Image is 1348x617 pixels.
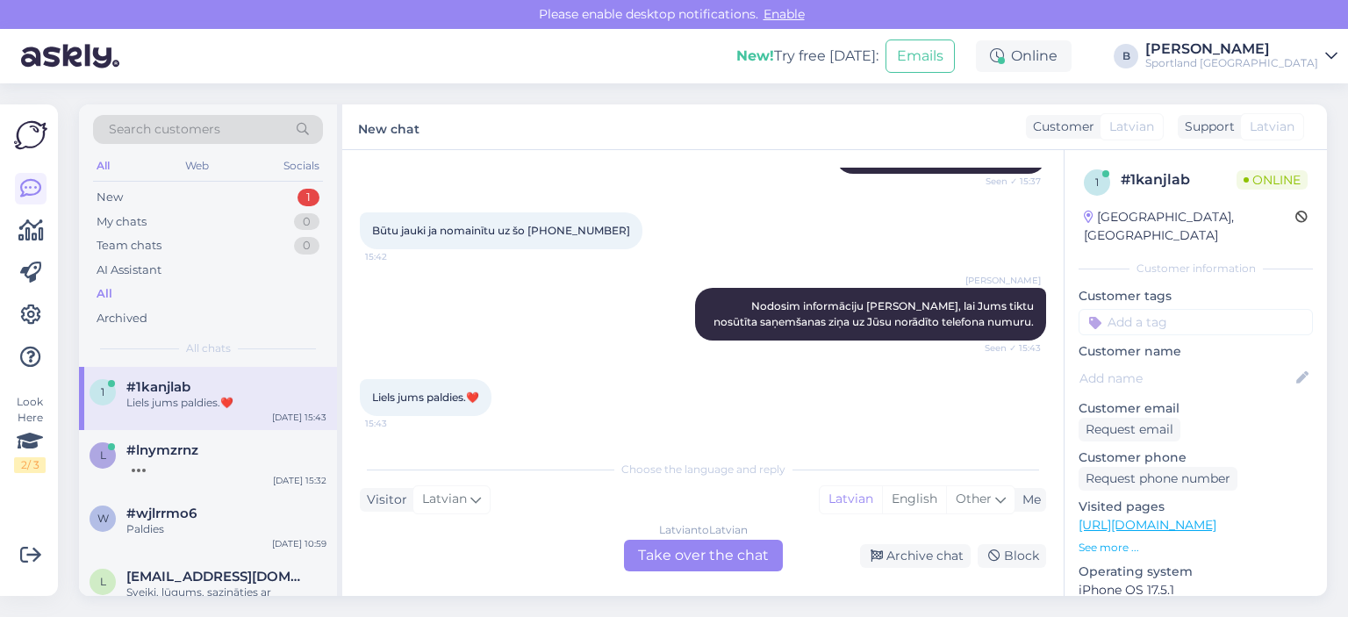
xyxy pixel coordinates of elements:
span: #lnymzrnz [126,442,198,458]
div: [DATE] 15:43 [272,411,326,424]
span: All chats [186,341,231,356]
div: My chats [97,213,147,231]
div: [GEOGRAPHIC_DATA], [GEOGRAPHIC_DATA] [1084,208,1295,245]
div: English [882,486,946,513]
span: Enable [758,6,810,22]
div: All [93,154,113,177]
div: Latvian [820,486,882,513]
div: Latvian to Latvian [659,522,748,538]
span: Search customers [109,120,220,139]
div: Archived [97,310,147,327]
span: 15:43 [365,417,431,430]
span: labirints3@inbox.lv [126,569,309,585]
div: New [97,189,123,206]
div: 1 [298,189,319,206]
div: 0 [294,237,319,255]
span: Online [1237,170,1308,190]
p: iPhone OS 17.5.1 [1079,581,1313,599]
div: Support [1178,118,1235,136]
p: Customer tags [1079,287,1313,305]
div: Liels jums paldies.❤️ [126,395,326,411]
span: #1kanjlab [126,379,190,395]
span: 15:42 [365,250,431,263]
div: Archive chat [860,544,971,568]
div: Request email [1079,418,1180,441]
span: 1 [101,385,104,398]
a: [URL][DOMAIN_NAME] [1079,517,1216,533]
span: Latvian [1250,118,1294,136]
div: Sportland [GEOGRAPHIC_DATA] [1145,56,1318,70]
div: Me [1015,491,1041,509]
div: Visitor [360,491,407,509]
div: AI Assistant [97,262,161,279]
img: Askly Logo [14,118,47,152]
span: Seen ✓ 15:37 [975,175,1041,188]
span: Latvian [1109,118,1154,136]
div: All [97,285,112,303]
div: [DATE] 10:59 [272,537,326,550]
div: Online [976,40,1072,72]
span: Seen ✓ 15:43 [975,341,1041,355]
div: Take over the chat [624,540,783,571]
div: Team chats [97,237,161,255]
p: Visited pages [1079,498,1313,516]
div: Paldies [126,521,326,537]
input: Add a tag [1079,309,1313,335]
span: 1 [1095,176,1099,189]
span: l [100,448,106,462]
div: Sveiki, lūgums, sazināties ar [EMAIL_ADDRESS][DOMAIN_NAME], norādot pasūtījumu numuru. [126,585,326,616]
p: Customer phone [1079,448,1313,467]
label: New chat [358,115,419,139]
p: Customer name [1079,342,1313,361]
p: Customer email [1079,399,1313,418]
span: Latvian [422,490,467,509]
b: New! [736,47,774,64]
input: Add name [1079,369,1293,388]
div: Request phone number [1079,467,1237,491]
span: [PERSON_NAME] [965,274,1041,287]
div: Try free [DATE]: [736,46,878,67]
span: Other [956,491,992,506]
div: Customer [1026,118,1094,136]
span: Nodosim informāciju [PERSON_NAME], lai Jums tiktu nosūtīta saņemšanas ziņa uz Jūsu norādīto telef... [713,299,1036,328]
button: Emails [886,39,955,73]
span: Būtu jauki ja nomainītu uz šo [PHONE_NUMBER] [372,224,630,237]
div: Block [978,544,1046,568]
p: Operating system [1079,563,1313,581]
span: l [100,575,106,588]
span: #wjlrrmo6 [126,506,197,521]
p: See more ... [1079,540,1313,556]
div: 2 / 3 [14,457,46,473]
div: Web [182,154,212,177]
div: Socials [280,154,323,177]
a: [PERSON_NAME]Sportland [GEOGRAPHIC_DATA] [1145,42,1337,70]
div: Look Here [14,394,46,473]
div: 0 [294,213,319,231]
div: # 1kanjlab [1121,169,1237,190]
span: Liels jums paldies.❤️ [372,391,479,404]
div: Customer information [1079,261,1313,276]
div: B [1114,44,1138,68]
div: [PERSON_NAME] [1145,42,1318,56]
span: w [97,512,109,525]
div: [DATE] 15:32 [273,474,326,487]
div: Choose the language and reply [360,462,1046,477]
